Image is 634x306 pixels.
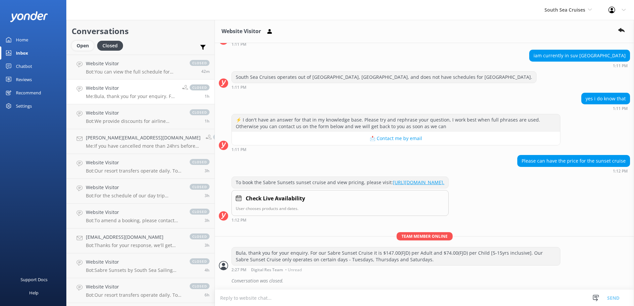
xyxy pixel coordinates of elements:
[251,268,283,272] span: Digital Res Team
[97,42,126,49] a: Closed
[232,247,560,265] div: Bula, thank you for your enquiry. For our Sabre Sunset Cruise it is $147.00(FJD) per Adult and $7...
[190,209,210,215] span: closed
[205,218,210,223] span: Sep 18 2025 12:29pm (UTC +12:00) Pacific/Auckland
[86,69,183,75] p: Bot: You can view the full schedule for Mana Island Resort cruises on our website at [URL][DOMAIN...
[21,273,47,286] div: Support Docs
[67,278,215,303] a: Website VisitorBot:Our resort transfers operate daily. To view the resort transfer schedule, plea...
[86,233,183,241] h4: [EMAIL_ADDRESS][DOMAIN_NAME]
[67,55,215,79] a: Website VisitorBot:You can view the full schedule for Mana Island Resort cruises on our website a...
[231,275,630,286] div: Conversation was closed.
[205,118,210,124] span: Sep 18 2025 02:14pm (UTC +12:00) Pacific/Auckland
[190,258,210,264] span: closed
[205,267,210,273] span: Sep 18 2025 11:38am (UTC +12:00) Pacific/Auckland
[222,27,261,36] h3: Website Visitor
[544,7,585,13] span: South Sea Cruises
[205,242,210,248] span: Sep 18 2025 12:07pm (UTC +12:00) Pacific/Auckland
[205,193,210,198] span: Sep 18 2025 12:34pm (UTC +12:00) Pacific/Auckland
[67,104,215,129] a: Website VisitorBot:We provide discounts for airline personnel. Please contact us at [EMAIL_ADDRES...
[67,204,215,229] a: Website VisitorBot:To amend a booking, please contact our reservations team who will be able to h...
[86,209,183,216] h4: Website Visitor
[86,218,183,224] p: Bot: To amend a booking, please contact our reservations team who will be able to help guide you ...
[231,267,560,272] div: Sep 18 2025 02:27pm (UTC +12:00) Pacific/Auckland
[16,33,28,46] div: Home
[232,72,536,83] div: South Sea Cruises operates out of [GEOGRAPHIC_DATA], [GEOGRAPHIC_DATA], and does not have schedul...
[529,63,630,68] div: Sep 18 2025 01:11pm (UTC +12:00) Pacific/Auckland
[86,184,183,191] h4: Website Visitor
[190,233,210,239] span: closed
[530,50,630,61] div: iam currently in suv [GEOGRAPHIC_DATA]
[232,177,448,188] div: To book the Sabre Sunsets sunset cruise and view pricing, please visit:
[16,73,32,86] div: Reviews
[231,218,449,222] div: Sep 18 2025 01:12pm (UTC +12:00) Pacific/Auckland
[213,134,233,140] span: closed
[613,64,628,68] strong: 1:11 PM
[518,155,630,167] div: Please can have the price for the sunset cruise
[86,143,201,149] p: Me: If you have cancelled more than 24hrs before your travel date, there will be no cancellation ...
[285,268,302,272] span: • Unread
[231,218,246,222] strong: 1:12 PM
[67,179,215,204] a: Website VisitorBot:For the schedule of our day trip cruises, please visit the Departures section ...
[231,268,246,272] strong: 2:27 PM
[190,60,210,66] span: closed
[86,258,183,266] h4: Website Visitor
[231,148,246,152] strong: 1:11 PM
[190,283,210,289] span: closed
[232,132,560,145] button: 📩 Contact me by email
[190,84,210,90] span: closed
[86,242,183,248] p: Bot: Thanks for your response, we'll get back to you as soon as we can during opening hours.
[86,292,183,298] p: Bot: Our resort transfers operate daily. To view the resort transfer schedule, please visit [URL]...
[67,79,215,104] a: Website VisitorMe:Bula, thank you for your enquiry. For our Sabre Sunset Cruise it is $147.00(FJD...
[86,93,177,99] p: Me: Bula, thank you for your enquiry. For our Sabre Sunset Cruise it is $147.00(FJD) per Adult an...
[517,169,630,173] div: Sep 18 2025 01:12pm (UTC +12:00) Pacific/Auckland
[67,129,215,154] a: [PERSON_NAME][EMAIL_ADDRESS][DOMAIN_NAME]Me:If you have cancelled more than 24hrs before your tra...
[231,147,560,152] div: Sep 18 2025 01:11pm (UTC +12:00) Pacific/Auckland
[10,11,48,22] img: yonder-white-logo.png
[613,169,628,173] strong: 1:12 PM
[86,134,201,141] h4: [PERSON_NAME][EMAIL_ADDRESS][DOMAIN_NAME]
[231,85,246,89] strong: 1:11 PM
[16,86,41,99] div: Recommend
[86,84,177,92] h4: Website Visitor
[67,253,215,278] a: Website VisitorBot:Sabre Sunsets by South Sea Sailing offers a sunset cruise around the [GEOGRAPH...
[86,267,183,273] p: Bot: Sabre Sunsets by South Sea Sailing offers a sunset cruise around the [GEOGRAPHIC_DATA] area....
[86,118,183,124] p: Bot: We provide discounts for airline personnel. Please contact us at [EMAIL_ADDRESS][DOMAIN_NAME...
[86,283,183,290] h4: Website Visitor
[67,154,215,179] a: Website VisitorBot:Our resort transfers operate daily. To view the resort transfer schedule, clic...
[581,106,630,111] div: Sep 18 2025 01:11pm (UTC +12:00) Pacific/Auckland
[231,42,246,46] strong: 1:11 PM
[16,60,32,73] div: Chatbot
[86,193,183,199] p: Bot: For the schedule of our day trip cruises, please visit the Departures section on each of the...
[582,93,630,104] div: yes i do know that
[67,229,215,253] a: [EMAIL_ADDRESS][DOMAIN_NAME]Bot:Thanks for your response, we'll get back to you as soon as we can...
[190,184,210,190] span: closed
[397,232,453,240] span: Team member online
[72,25,210,37] h2: Conversations
[201,69,210,74] span: Sep 18 2025 03:03pm (UTC +12:00) Pacific/Auckland
[205,292,210,298] span: Sep 18 2025 08:59am (UTC +12:00) Pacific/Auckland
[190,159,210,165] span: closed
[205,93,210,99] span: Sep 18 2025 02:27pm (UTC +12:00) Pacific/Auckland
[613,107,628,111] strong: 1:11 PM
[86,159,183,166] h4: Website Visitor
[231,42,292,46] div: Sep 18 2025 01:11pm (UTC +12:00) Pacific/Auckland
[231,85,537,89] div: Sep 18 2025 01:11pm (UTC +12:00) Pacific/Auckland
[232,114,560,132] div: ⚡ I don't have an answer for that in my knowledge base. Please try and rephrase your question, I ...
[97,41,123,51] div: Closed
[29,286,38,299] div: Help
[72,42,97,49] a: Open
[86,109,183,117] h4: Website Visitor
[190,109,210,115] span: closed
[86,60,183,67] h4: Website Visitor
[86,168,183,174] p: Bot: Our resort transfers operate daily. To view the resort transfer schedule, click [URL][DOMAIN...
[246,194,305,203] h4: Check Live Availability
[205,168,210,174] span: Sep 18 2025 12:45pm (UTC +12:00) Pacific/Auckland
[393,179,444,185] a: [URL][DOMAIN_NAME].
[72,41,94,51] div: Open
[219,275,630,286] div: 2025-09-18T03:15:04.412
[236,205,444,212] p: User chooses products and dates.
[16,46,28,60] div: Inbox
[16,99,32,113] div: Settings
